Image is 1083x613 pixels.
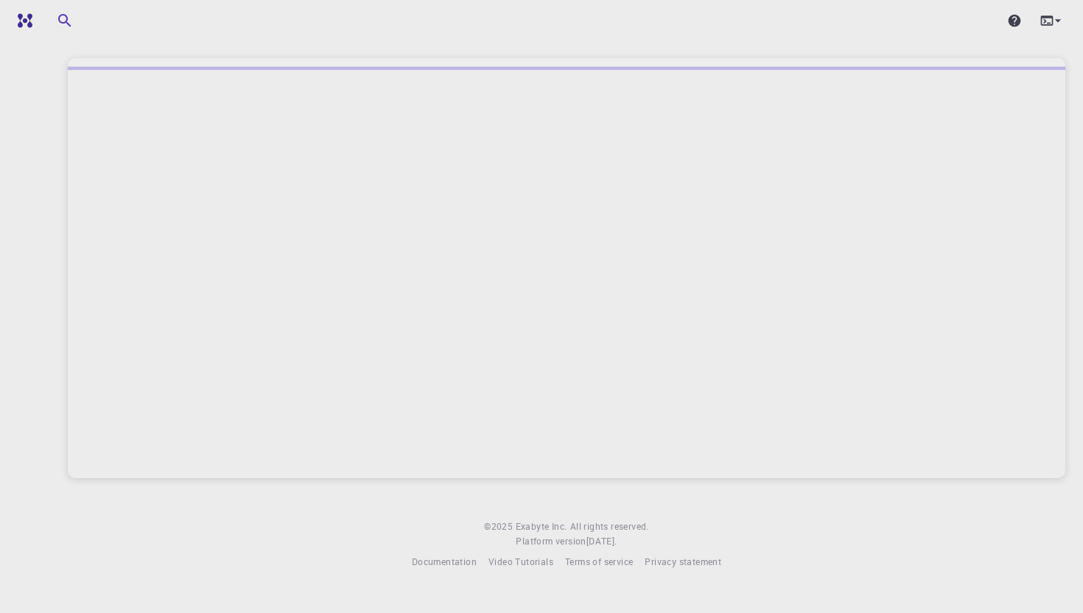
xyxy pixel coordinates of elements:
[488,556,553,567] span: Video Tutorials
[484,519,515,534] span: © 2025
[488,555,553,570] a: Video Tutorials
[412,556,477,567] span: Documentation
[516,519,567,534] a: Exabyte Inc.
[412,555,477,570] a: Documentation
[565,555,633,570] a: Terms of service
[516,520,567,532] span: Exabyte Inc.
[570,519,649,534] span: All rights reserved.
[645,555,721,570] a: Privacy statement
[12,13,32,28] img: logo
[586,534,617,549] a: [DATE].
[516,534,586,549] span: Platform version
[565,556,633,567] span: Terms of service
[645,556,721,567] span: Privacy statement
[586,535,617,547] span: [DATE] .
